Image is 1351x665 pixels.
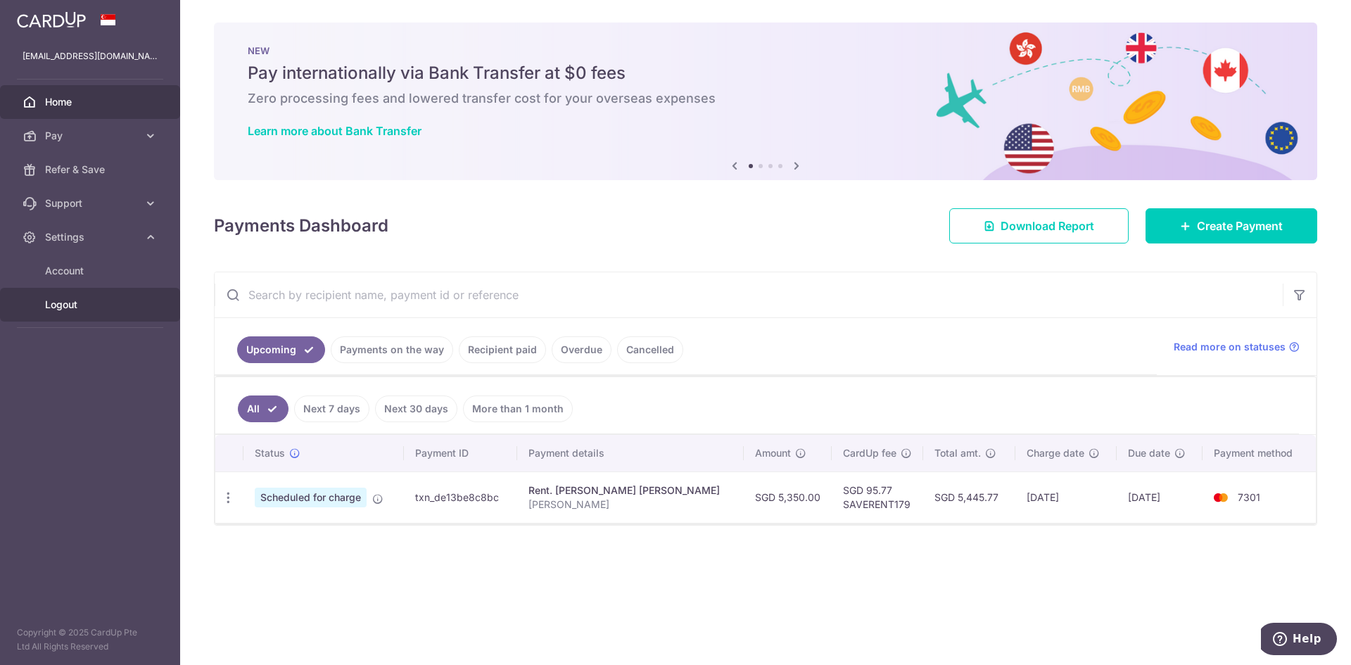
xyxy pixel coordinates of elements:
img: CardUp [17,11,86,28]
a: Cancelled [617,336,683,363]
h5: Pay internationally via Bank Transfer at $0 fees [248,62,1283,84]
span: Charge date [1027,446,1084,460]
span: Due date [1128,446,1170,460]
td: SGD 5,445.77 [923,471,1015,523]
iframe: Opens a widget where you can find more information [1261,623,1337,658]
a: Create Payment [1146,208,1317,243]
span: Refer & Save [45,163,138,177]
span: Amount [755,446,791,460]
span: Account [45,264,138,278]
a: Download Report [949,208,1129,243]
a: Upcoming [237,336,325,363]
input: Search by recipient name, payment id or reference [215,272,1283,317]
a: Learn more about Bank Transfer [248,124,421,138]
a: Overdue [552,336,611,363]
span: Logout [45,298,138,312]
span: Create Payment [1197,217,1283,234]
span: CardUp fee [843,446,896,460]
th: Payment ID [404,435,516,471]
a: Next 7 days [294,395,369,422]
a: Next 30 days [375,395,457,422]
td: [DATE] [1117,471,1202,523]
span: Support [45,196,138,210]
th: Payment method [1203,435,1316,471]
td: SGD 95.77 SAVERENT179 [832,471,923,523]
a: Recipient paid [459,336,546,363]
td: txn_de13be8c8bc [404,471,516,523]
span: 7301 [1238,491,1260,503]
span: Status [255,446,285,460]
td: SGD 5,350.00 [744,471,832,523]
div: Rent. [PERSON_NAME] [PERSON_NAME] [528,483,733,498]
h4: Payments Dashboard [214,213,388,239]
td: [DATE] [1015,471,1117,523]
img: Bank transfer banner [214,23,1317,180]
span: Scheduled for charge [255,488,367,507]
img: Bank Card [1207,489,1235,506]
a: Read more on statuses [1174,340,1300,354]
span: Total amt. [934,446,981,460]
span: Settings [45,230,138,244]
p: [PERSON_NAME] [528,498,733,512]
a: More than 1 month [463,395,573,422]
h6: Zero processing fees and lowered transfer cost for your overseas expenses [248,90,1283,107]
th: Payment details [517,435,744,471]
span: Pay [45,129,138,143]
span: Read more on statuses [1174,340,1286,354]
span: Home [45,95,138,109]
p: NEW [248,45,1283,56]
a: Payments on the way [331,336,453,363]
p: [EMAIL_ADDRESS][DOMAIN_NAME] [23,49,158,63]
span: Download Report [1001,217,1094,234]
a: All [238,395,288,422]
